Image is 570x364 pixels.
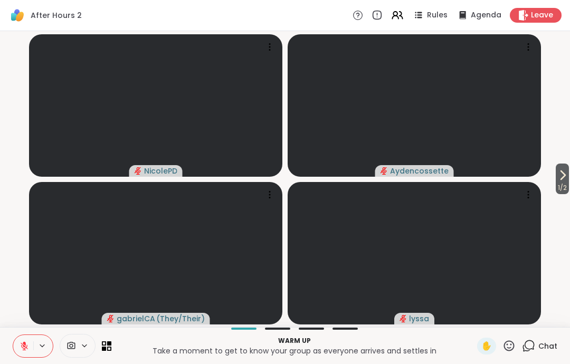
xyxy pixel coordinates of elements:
span: Aydencossette [390,166,449,176]
span: audio-muted [400,315,407,322]
span: audio-muted [135,167,142,175]
span: lyssa [409,313,429,324]
span: NicolePD [144,166,177,176]
span: audio-muted [381,167,388,175]
span: 1 / 2 [556,181,569,194]
span: Chat [538,341,557,351]
span: ( They/Their ) [156,313,205,324]
p: Warm up [118,336,471,346]
span: After Hours 2 [31,10,82,21]
button: 1/2 [556,164,569,194]
span: Rules [427,10,448,21]
span: gabrielCA [117,313,155,324]
p: Take a moment to get to know your group as everyone arrives and settles in [118,346,471,356]
img: ShareWell Logomark [8,6,26,24]
span: Agenda [471,10,501,21]
span: audio-muted [107,315,115,322]
span: Leave [531,10,553,21]
span: ✋ [481,340,492,352]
